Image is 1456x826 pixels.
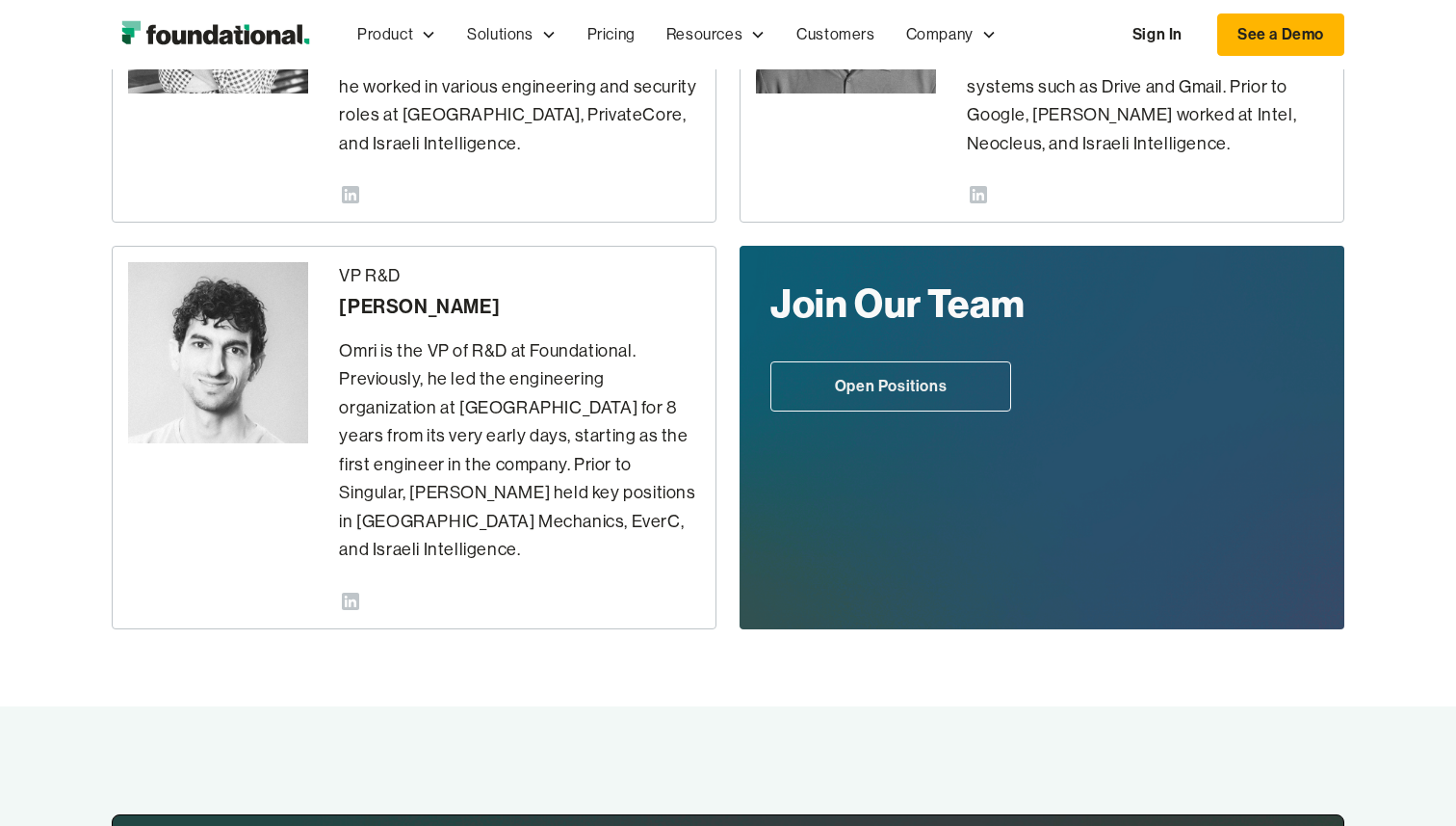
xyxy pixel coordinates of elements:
[1217,13,1344,56] a: See a Demo
[467,22,533,47] div: Solutions
[651,3,781,67] div: Resources
[770,361,1011,412] a: Open Positions
[666,22,742,47] div: Resources
[112,15,319,54] a: home
[906,22,974,47] div: Company
[1113,14,1202,55] a: Sign In
[339,291,700,322] div: [PERSON_NAME]
[128,262,308,442] img: Omri Ildis - VP R&D
[891,3,1012,67] div: Company
[339,262,700,291] div: VP R&D
[342,3,452,67] div: Product
[1109,602,1456,826] iframe: Chat Widget
[357,22,413,47] div: Product
[770,277,1171,331] div: Join Our Team
[452,3,571,67] div: Solutions
[781,3,890,67] a: Customers
[112,15,319,54] img: Foundational Logo
[339,337,700,565] p: Omri is the VP of R&D at Foundational. Previously, he led the engineering organization at [GEOGRA...
[572,3,651,67] a: Pricing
